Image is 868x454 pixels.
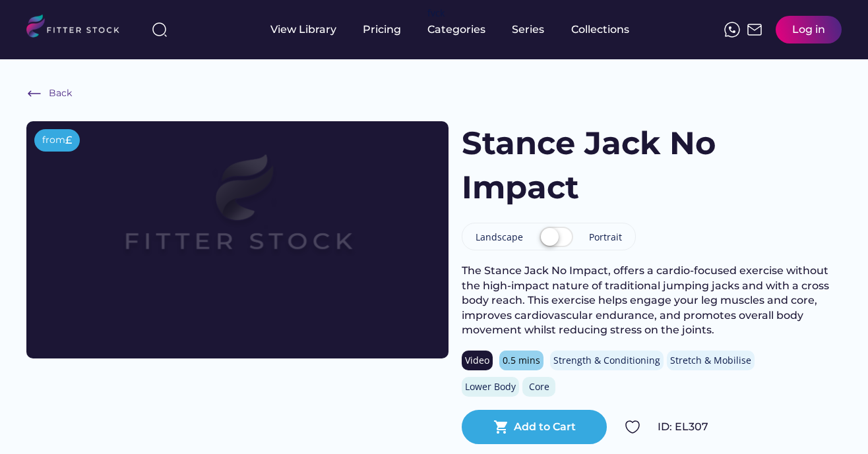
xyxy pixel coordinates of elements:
div: fvck [427,7,445,20]
div: Video [465,354,489,367]
div: Portrait [589,231,622,244]
img: Frame%20%286%29.svg [26,86,42,101]
div: View Library [270,22,336,37]
div: Series [512,22,545,37]
div: Stretch & Mobilise [670,354,751,367]
div: Pricing [363,22,401,37]
div: ID: EL307 [658,420,842,434]
div: Collections [571,22,629,37]
img: meteor-icons_whatsapp%20%281%29.svg [724,22,740,38]
img: LOGO.svg [26,14,131,42]
div: from [42,134,65,147]
div: The Stance Jack No Impact, offers a cardio-focused exercise without the high-impact nature of tra... [462,264,842,337]
div: Strength & Conditioning [553,354,660,367]
img: Frame%2051.svg [747,22,762,38]
button: shopping_cart [493,419,509,435]
div: Add to Cart [514,420,576,434]
div: Log in [792,22,825,37]
div: Core [526,380,552,393]
h1: Stance Jack No Impact [462,121,747,210]
img: Group%201000002324.svg [625,419,640,435]
div: £ [65,133,72,148]
div: Landscape [476,231,523,244]
div: Back [49,87,72,100]
div: Categories [427,22,485,37]
div: Lower Body [465,380,516,393]
img: Frame%2079%20%281%29.svg [69,121,406,311]
div: 0.5 mins [503,354,540,367]
img: search-normal%203.svg [152,22,168,38]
